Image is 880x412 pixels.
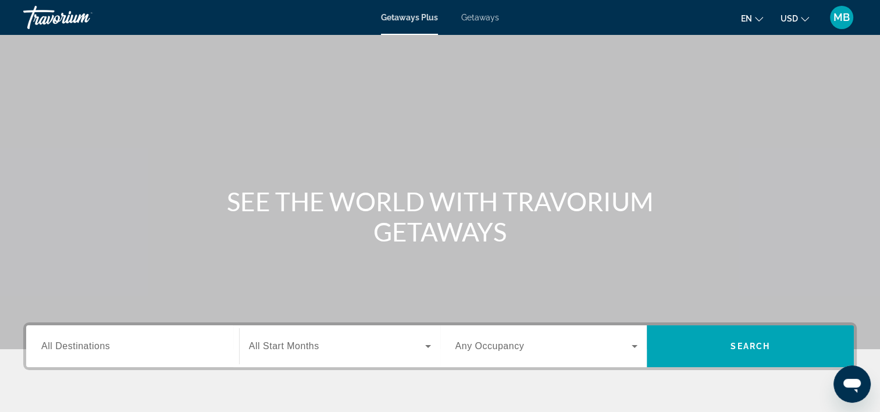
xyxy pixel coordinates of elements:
[741,14,752,23] span: en
[781,10,809,27] button: Change currency
[741,10,763,27] button: Change language
[833,365,871,403] iframe: Botón para iniciar la ventana de mensajería
[461,13,499,22] a: Getaways
[833,12,850,23] span: MB
[41,341,110,351] span: All Destinations
[381,13,438,22] a: Getaways Plus
[26,325,854,367] div: Search widget
[826,5,857,30] button: User Menu
[731,342,770,351] span: Search
[23,2,140,33] a: Travorium
[647,325,854,367] button: Search
[222,186,658,247] h1: SEE THE WORLD WITH TRAVORIUM GETAWAYS
[455,341,525,351] span: Any Occupancy
[249,341,319,351] span: All Start Months
[781,14,798,23] span: USD
[41,340,224,354] input: Select destination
